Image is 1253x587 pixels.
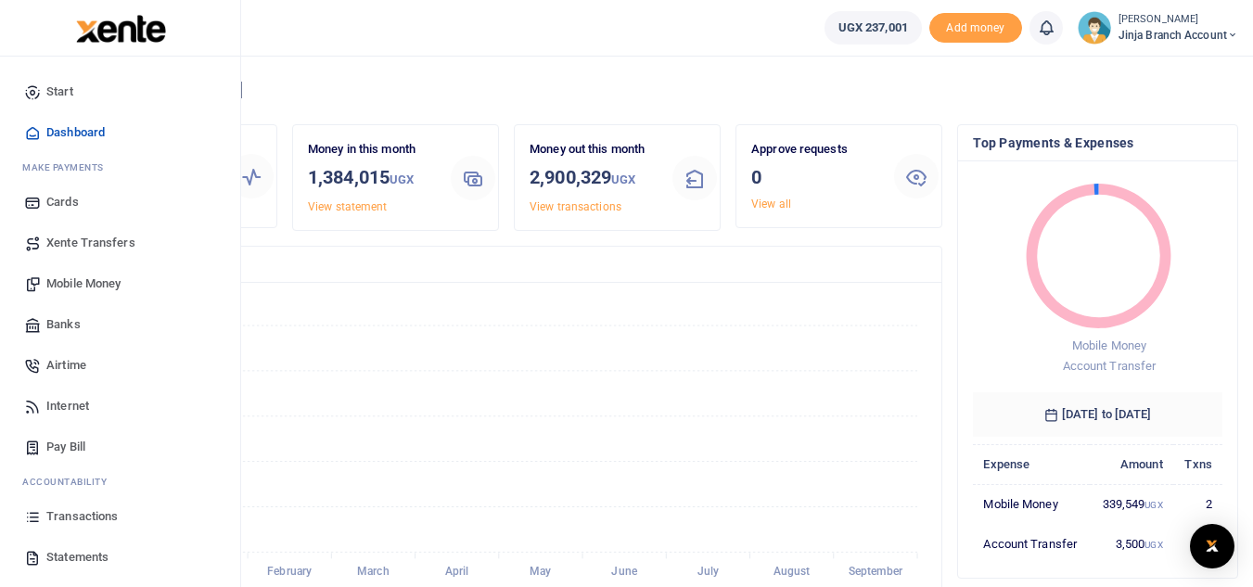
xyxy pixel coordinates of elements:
[445,566,469,579] tspan: April
[973,444,1090,484] th: Expense
[46,397,89,415] span: Internet
[973,133,1222,153] h4: Top Payments & Expenses
[1078,11,1111,45] img: profile-user
[1090,524,1173,563] td: 3,500
[817,11,929,45] li: Wallet ballance
[973,484,1090,524] td: Mobile Money
[86,254,927,274] h4: Transactions Overview
[15,427,225,467] a: Pay Bill
[1090,444,1173,484] th: Amount
[929,13,1022,44] span: Add money
[46,193,79,211] span: Cards
[825,11,922,45] a: UGX 237,001
[929,19,1022,33] a: Add money
[46,438,85,456] span: Pay Bill
[357,566,390,579] tspan: March
[46,356,86,375] span: Airtime
[46,274,121,293] span: Mobile Money
[308,163,436,194] h3: 1,384,015
[1173,524,1222,563] td: 1
[530,140,658,160] p: Money out this month
[46,548,109,567] span: Statements
[838,19,908,37] span: UGX 237,001
[308,140,436,160] p: Money in this month
[1063,359,1157,373] span: Account Transfer
[390,172,414,186] small: UGX
[1173,484,1222,524] td: 2
[15,496,225,537] a: Transactions
[15,71,225,112] a: Start
[929,13,1022,44] li: Toup your wallet
[15,263,225,304] a: Mobile Money
[15,112,225,153] a: Dashboard
[46,123,105,142] span: Dashboard
[74,20,166,34] a: logo-small logo-large logo-large
[1144,500,1162,510] small: UGX
[973,524,1090,563] td: Account Transfer
[849,566,903,579] tspan: September
[530,200,621,213] a: View transactions
[774,566,811,579] tspan: August
[76,15,166,43] img: logo-large
[751,198,791,211] a: View all
[1173,444,1222,484] th: Txns
[1119,27,1238,44] span: Jinja branch account
[15,467,225,496] li: Ac
[1119,12,1238,28] small: [PERSON_NAME]
[1190,524,1234,568] div: Open Intercom Messenger
[46,83,73,101] span: Start
[611,172,635,186] small: UGX
[15,304,225,345] a: Banks
[973,392,1222,437] h6: [DATE] to [DATE]
[267,566,312,579] tspan: February
[15,386,225,427] a: Internet
[15,182,225,223] a: Cards
[15,223,225,263] a: Xente Transfers
[32,160,104,174] span: ake Payments
[751,163,879,191] h3: 0
[1078,11,1238,45] a: profile-user [PERSON_NAME] Jinja branch account
[46,507,118,526] span: Transactions
[70,80,1238,100] h4: Hello [PERSON_NAME]
[46,234,135,252] span: Xente Transfers
[751,140,879,160] p: Approve requests
[15,153,225,182] li: M
[15,537,225,578] a: Statements
[1144,540,1162,550] small: UGX
[15,345,225,386] a: Airtime
[530,163,658,194] h3: 2,900,329
[36,475,107,489] span: countability
[308,200,387,213] a: View statement
[1090,484,1173,524] td: 339,549
[1072,338,1146,352] span: Mobile Money
[46,315,81,334] span: Banks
